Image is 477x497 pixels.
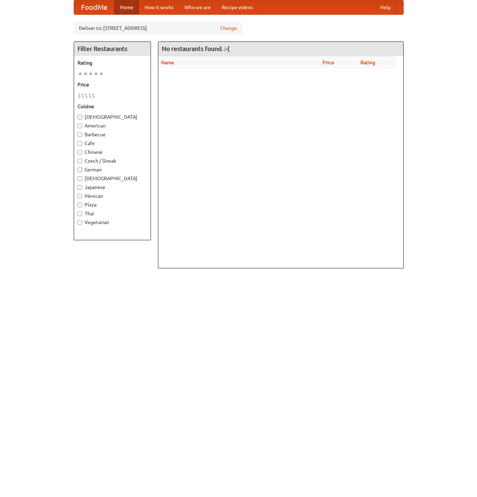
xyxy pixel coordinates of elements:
[78,141,82,146] input: Cafe
[78,92,81,99] li: $
[114,0,139,14] a: Home
[78,150,82,155] input: Chinese
[78,194,82,198] input: Mexican
[74,0,114,14] a: FoodMe
[74,22,242,34] div: Deliver to: [STREET_ADDRESS]
[99,70,104,78] li: ★
[78,210,147,217] label: Thai
[88,92,92,99] li: $
[78,122,147,129] label: American
[78,157,147,164] label: Czech / Slovak
[85,92,88,99] li: $
[88,70,93,78] li: ★
[78,184,147,191] label: Japanese
[161,60,174,65] a: Name
[78,185,82,190] input: Japanese
[78,219,147,226] label: Vegetarian
[83,70,88,78] li: ★
[78,192,147,200] label: Mexican
[360,60,375,65] a: Rating
[78,159,82,163] input: Czech / Slovak
[78,140,147,147] label: Cafe
[74,42,151,56] h4: Filter Restaurants
[78,168,82,172] input: German
[78,81,147,88] h5: Price
[216,0,258,14] a: Recipe videos
[78,149,147,156] label: Chinese
[78,220,82,225] input: Vegetarian
[78,176,82,181] input: [DEMOGRAPHIC_DATA]
[78,70,83,78] li: ★
[179,0,216,14] a: Who we are
[78,124,82,128] input: American
[78,113,147,120] label: [DEMOGRAPHIC_DATA]
[323,60,334,65] a: Price
[78,132,82,137] input: Barbecue
[162,45,230,52] ng-pluralize: No restaurants found. :-(
[78,211,82,216] input: Thai
[78,166,147,173] label: German
[375,0,396,14] a: Help
[78,201,147,208] label: Pizza
[78,59,147,66] h5: Rating
[92,92,95,99] li: $
[78,115,82,119] input: [DEMOGRAPHIC_DATA]
[78,175,147,182] label: [DEMOGRAPHIC_DATA]
[78,103,147,110] h5: Cuisine
[78,131,147,138] label: Barbecue
[78,203,82,207] input: Pizza
[93,70,99,78] li: ★
[139,0,179,14] a: How it works
[81,92,85,99] li: $
[220,25,237,32] a: Change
